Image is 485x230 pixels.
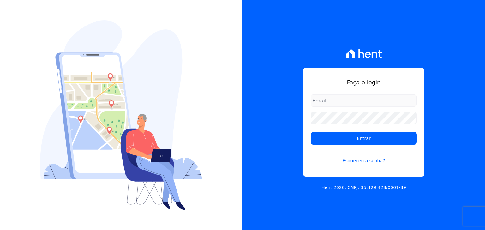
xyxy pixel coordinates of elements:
[40,20,202,210] img: Login
[321,184,406,191] p: Hent 2020. CNPJ: 35.429.428/0001-39
[311,150,417,164] a: Esqueceu a senha?
[311,78,417,87] h1: Faça o login
[311,94,417,107] input: Email
[311,132,417,145] input: Entrar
